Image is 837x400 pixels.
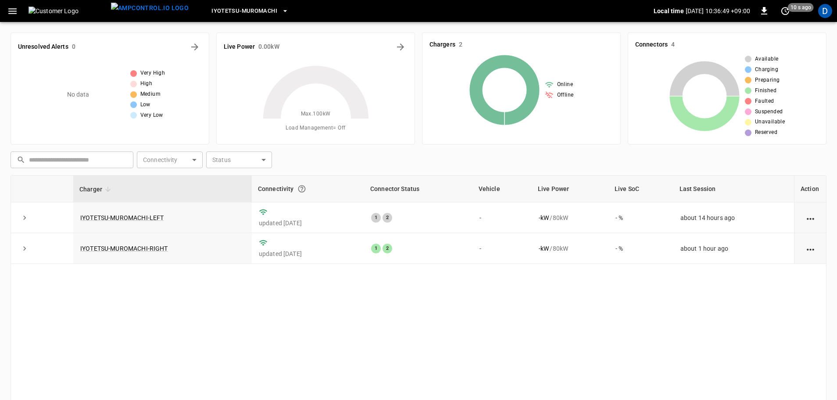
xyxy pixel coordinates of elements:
[805,244,816,253] div: action cell options
[211,6,277,16] span: Iyotetsu-Muromachi
[472,202,532,233] td: -
[755,65,778,74] span: Charging
[539,244,601,253] div: / 80 kW
[755,55,779,64] span: Available
[755,118,785,126] span: Unavailable
[608,176,673,202] th: Live SoC
[686,7,750,15] p: [DATE] 10:36:49 +09:00
[608,233,673,264] td: - %
[18,42,68,52] h6: Unresolved Alerts
[294,181,310,197] button: Connection between the charger and our software.
[654,7,684,15] p: Local time
[635,40,668,50] h6: Connectors
[673,176,794,202] th: Last Session
[755,86,776,95] span: Finished
[258,181,358,197] div: Connectivity
[29,7,107,15] img: Customer Logo
[80,245,168,252] a: IYOTETSU-MUROMACHI-RIGHT
[259,249,357,258] p: updated [DATE]
[18,242,31,255] button: expand row
[673,233,794,264] td: about 1 hour ago
[224,42,255,52] h6: Live Power
[673,202,794,233] td: about 14 hours ago
[755,108,783,116] span: Suspended
[140,90,161,99] span: Medium
[472,233,532,264] td: -
[755,97,774,106] span: Faulted
[371,213,381,223] div: 1
[301,110,331,119] span: Max. 100 kW
[557,80,573,89] span: Online
[383,244,392,253] div: 2
[80,214,164,221] a: IYOTETSU-MUROMACHI-LEFT
[208,3,292,20] button: Iyotetsu-Muromachi
[472,176,532,202] th: Vehicle
[364,176,472,202] th: Connector Status
[140,111,163,120] span: Very Low
[794,176,826,202] th: Action
[608,202,673,233] td: - %
[72,42,75,52] h6: 0
[286,124,345,133] span: Load Management = Off
[429,40,455,50] h6: Chargers
[818,4,832,18] div: profile-icon
[532,176,608,202] th: Live Power
[18,211,31,224] button: expand row
[383,213,392,223] div: 2
[788,3,814,12] span: 10 s ago
[755,76,780,85] span: Preparing
[805,213,816,222] div: action cell options
[539,213,549,222] p: - kW
[259,219,357,227] p: updated [DATE]
[671,40,675,50] h6: 4
[371,244,381,253] div: 1
[539,213,601,222] div: / 80 kW
[393,40,408,54] button: Energy Overview
[111,3,189,14] img: ampcontrol.io logo
[258,42,279,52] h6: 0.00 kW
[140,79,153,88] span: High
[67,90,89,99] p: No data
[459,40,462,50] h6: 2
[755,128,777,137] span: Reserved
[140,69,165,78] span: Very High
[557,91,574,100] span: Offline
[188,40,202,54] button: All Alerts
[79,184,114,195] span: Charger
[778,4,792,18] button: set refresh interval
[140,101,150,109] span: Low
[539,244,549,253] p: - kW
